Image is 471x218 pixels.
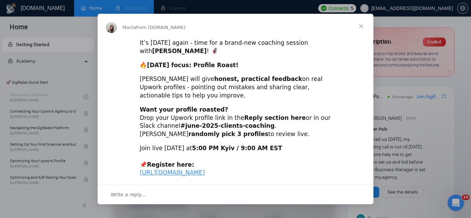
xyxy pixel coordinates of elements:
div: Open conversation and reply [98,185,373,204]
span: Mariia [122,25,136,30]
span: Write a reply… [111,190,147,199]
b: [DATE] focus: Profile Roast! [147,62,238,69]
div: Join live [DATE] at 📌 ​ [140,144,331,177]
b: randomly pick 3 profiles [188,131,268,137]
span: from [DOMAIN_NAME] [136,25,186,30]
div: [PERSON_NAME] will give on real Upwork profiles - pointing out mistakes and sharing clear, action... [140,75,331,100]
b: Want your profile roasted? [140,106,228,113]
img: Profile image for Mariia [106,22,117,33]
b: Reply section here [244,114,306,121]
b: [PERSON_NAME] [152,48,207,54]
b: honest, practical feedback [214,75,302,82]
b: 5:00 PM Kyiv / 9:00 AM EST [192,145,282,152]
span: Close [349,14,373,39]
div: Drop your Upwork profile link in the or in our Slack channel . [PERSON_NAME] to review live. [140,106,331,138]
b: Register here: [147,161,194,168]
b: #june-2025-clients-coaching [180,122,274,129]
a: [URL][DOMAIN_NAME] [140,169,205,176]
div: 🔥 [140,61,331,70]
div: It’s [DATE] again - time for a brand-new coaching session with ! 🦸‍♀️ [140,39,331,55]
